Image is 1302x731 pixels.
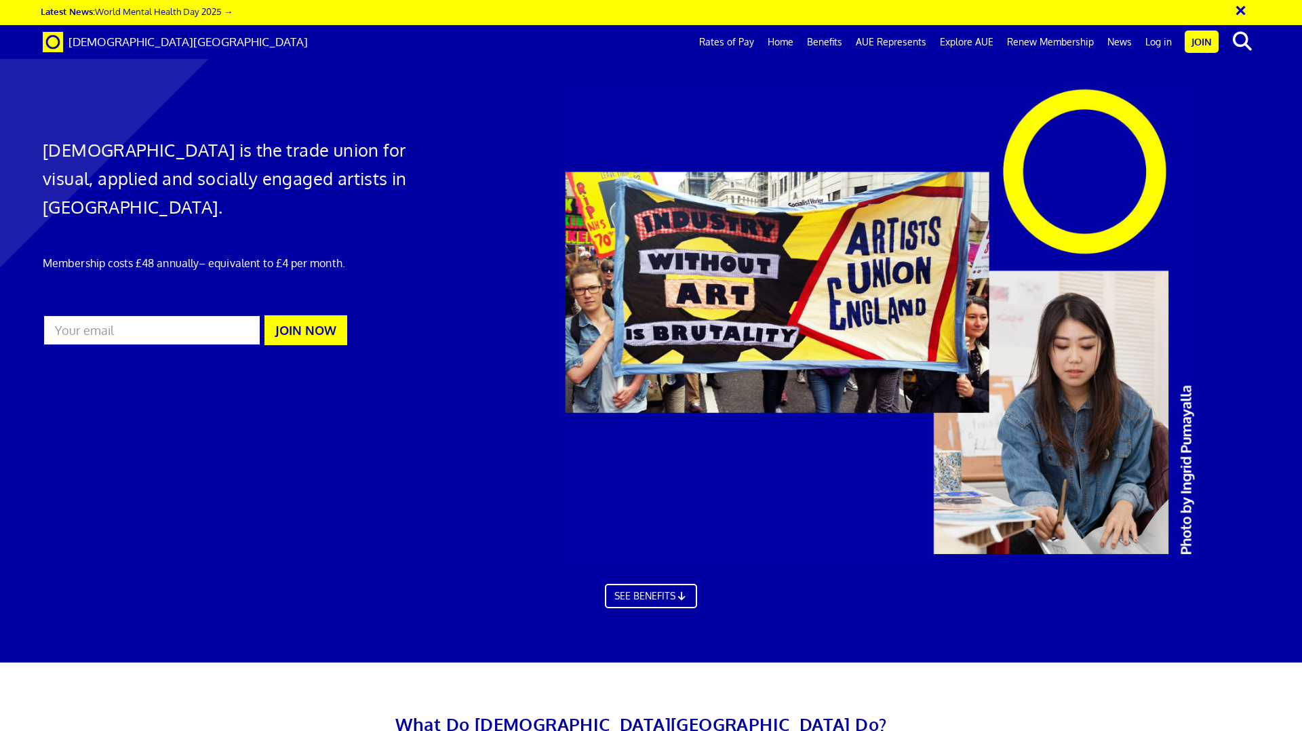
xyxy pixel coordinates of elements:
[933,25,1000,59] a: Explore AUE
[692,25,761,59] a: Rates of Pay
[1101,25,1139,59] a: News
[1221,27,1263,56] button: search
[800,25,849,59] a: Benefits
[605,584,697,608] a: SEE BENEFITS
[68,35,308,49] span: [DEMOGRAPHIC_DATA][GEOGRAPHIC_DATA]
[41,5,95,17] strong: Latest News:
[33,25,318,59] a: Brand [DEMOGRAPHIC_DATA][GEOGRAPHIC_DATA]
[849,25,933,59] a: AUE Represents
[1139,25,1179,59] a: Log in
[1185,31,1219,53] a: Join
[41,5,233,17] a: Latest News:World Mental Health Day 2025 →
[761,25,800,59] a: Home
[264,315,347,345] button: JOIN NOW
[43,315,261,346] input: Your email
[1000,25,1101,59] a: Renew Membership
[43,136,435,221] h1: [DEMOGRAPHIC_DATA] is the trade union for visual, applied and socially engaged artists in [GEOGRA...
[43,255,435,271] p: Membership costs £48 annually – equivalent to £4 per month.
